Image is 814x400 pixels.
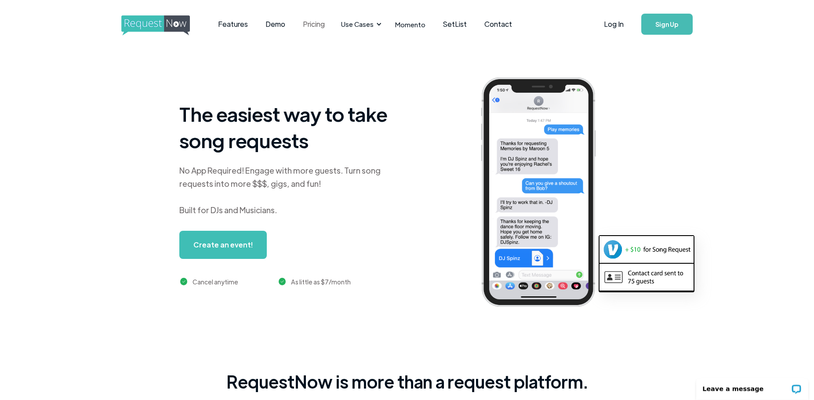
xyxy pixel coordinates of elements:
[600,236,694,262] img: venmo screenshot
[471,71,619,316] img: iphone screenshot
[279,278,286,285] img: green checkmark
[476,11,521,38] a: Contact
[121,15,187,33] a: home
[434,11,476,38] a: SetList
[291,276,351,287] div: As little as $7/month
[179,101,399,153] h1: The easiest way to take song requests
[595,9,632,40] a: Log In
[121,15,206,36] img: requestnow logo
[179,231,267,259] a: Create an event!
[257,11,294,38] a: Demo
[193,276,238,287] div: Cancel anytime
[600,264,694,290] img: contact card example
[209,11,257,38] a: Features
[180,278,188,285] img: green checkmark
[386,11,434,37] a: Momento
[179,164,399,217] div: No App Required! Engage with more guests. Turn song requests into more $$$, gigs, and fun! Built ...
[641,14,693,35] a: Sign Up
[341,19,374,29] div: Use Cases
[336,11,384,38] div: Use Cases
[294,11,334,38] a: Pricing
[690,372,814,400] iframe: LiveChat chat widget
